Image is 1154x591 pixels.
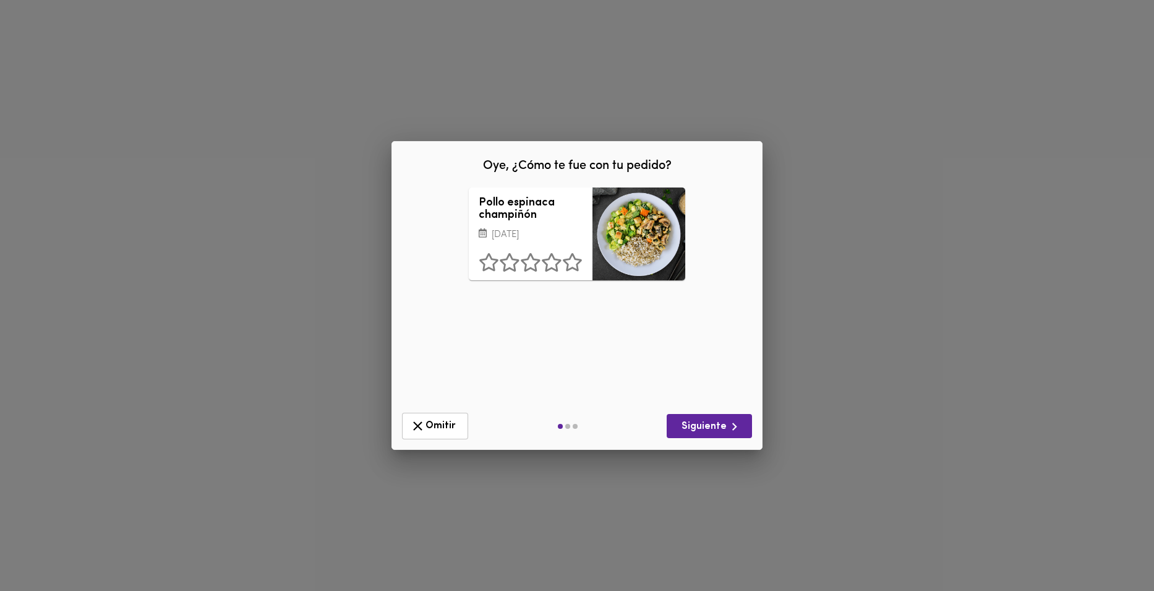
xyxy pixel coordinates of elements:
[677,419,742,434] span: Siguiente
[483,160,672,172] span: Oye, ¿Cómo te fue con tu pedido?
[479,228,583,243] p: [DATE]
[667,414,752,438] button: Siguiente
[410,418,460,434] span: Omitir
[479,197,583,222] h3: Pollo espinaca champiñón
[592,188,685,280] div: Pollo espinaca champiñón
[1082,519,1142,579] iframe: Messagebird Livechat Widget
[402,413,468,439] button: Omitir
